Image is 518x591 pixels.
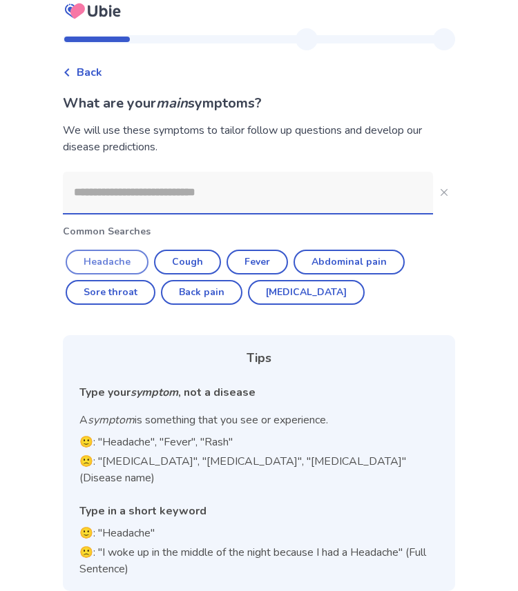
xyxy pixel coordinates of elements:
[227,250,288,274] button: Fever
[79,544,439,577] p: 🙁: "I woke up in the middle of the night because I had a Headache" (Full Sentence)
[131,385,178,400] i: symptom
[63,172,433,213] input: Close
[79,412,439,428] p: A is something that you see or experience.
[79,349,439,368] div: Tips
[154,250,221,274] button: Cough
[77,64,102,81] span: Back
[156,94,188,112] i: main
[66,280,155,305] button: Sore throat
[79,384,439,401] div: Type your , not a disease
[248,280,365,305] button: [MEDICAL_DATA]
[79,434,439,450] p: 🙂: "Headache", "Fever", "Rash"
[294,250,405,274] button: Abdominal pain
[88,412,135,428] i: symptom
[63,122,455,155] div: We will use these symptoms to tailor follow up questions and develop our disease predictions.
[79,503,439,519] div: Type in a short keyword
[66,250,148,274] button: Headache
[79,453,439,486] p: 🙁: "[MEDICAL_DATA]", "[MEDICAL_DATA]", "[MEDICAL_DATA]" (Disease name)
[63,93,455,114] p: What are your symptoms?
[161,280,242,305] button: Back pain
[433,181,455,203] button: Close
[79,525,439,541] p: 🙂: "Headache"
[63,224,455,239] p: Common Searches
